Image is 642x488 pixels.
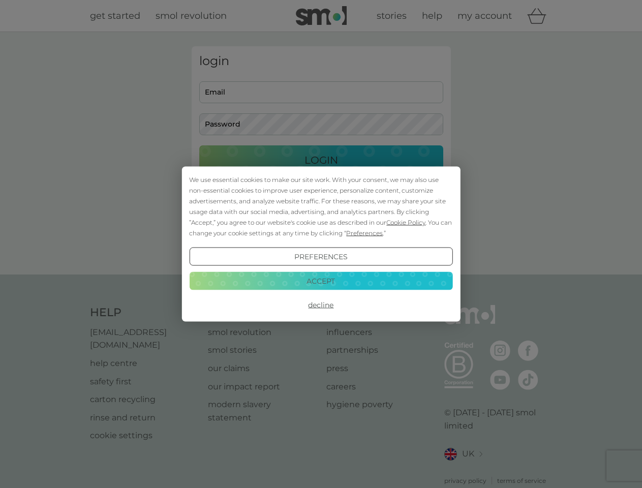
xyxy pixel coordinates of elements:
[189,271,452,290] button: Accept
[189,296,452,314] button: Decline
[189,174,452,238] div: We use essential cookies to make our site work. With your consent, we may also use non-essential ...
[181,167,460,322] div: Cookie Consent Prompt
[189,248,452,266] button: Preferences
[346,229,383,237] span: Preferences
[386,219,425,226] span: Cookie Policy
